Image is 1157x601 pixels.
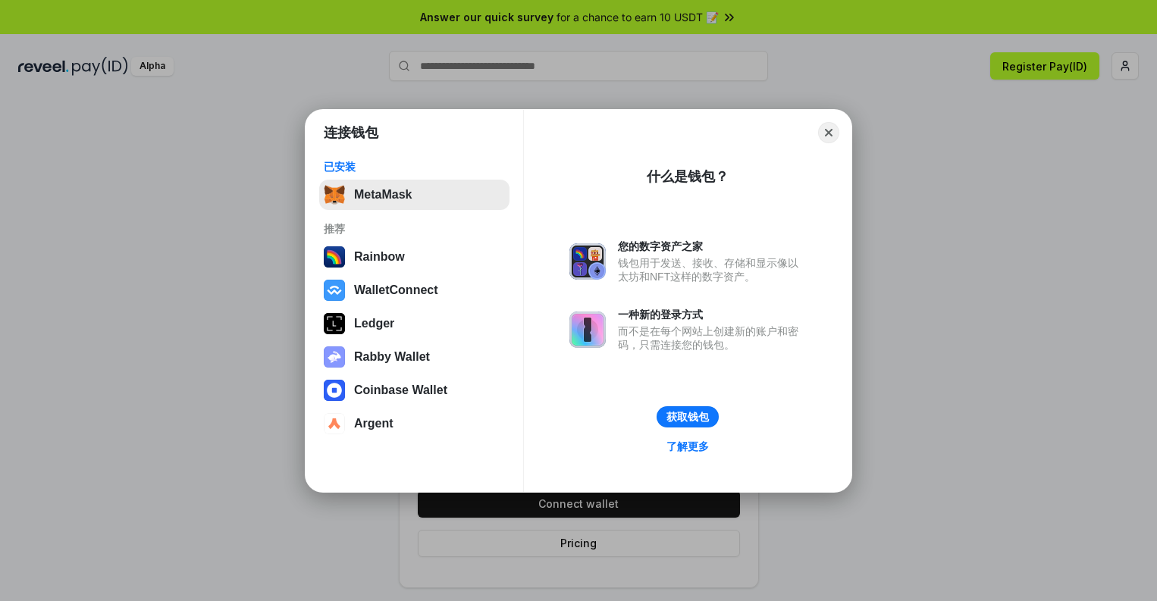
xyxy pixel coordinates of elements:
div: WalletConnect [354,283,438,297]
div: Ledger [354,317,394,330]
img: svg+xml,%3Csvg%20xmlns%3D%22http%3A%2F%2Fwww.w3.org%2F2000%2Fsvg%22%20width%3D%2228%22%20height%3... [324,313,345,334]
div: 了解更多 [666,440,709,453]
button: 获取钱包 [657,406,719,427]
img: svg+xml,%3Csvg%20width%3D%2228%22%20height%3D%2228%22%20viewBox%3D%220%200%2028%2028%22%20fill%3D... [324,380,345,401]
h1: 连接钱包 [324,124,378,142]
div: Coinbase Wallet [354,383,447,397]
div: 您的数字资产之家 [618,239,806,253]
div: Argent [354,417,394,430]
button: WalletConnect [319,275,510,305]
button: Coinbase Wallet [319,375,510,405]
img: svg+xml,%3Csvg%20xmlns%3D%22http%3A%2F%2Fwww.w3.org%2F2000%2Fsvg%22%20fill%3D%22none%22%20viewBox... [569,243,606,280]
div: 一种新的登录方式 [618,308,806,321]
div: 什么是钱包？ [647,167,729,186]
button: Rainbow [319,242,510,272]
img: svg+xml,%3Csvg%20fill%3D%22none%22%20height%3D%2233%22%20viewBox%3D%220%200%2035%2033%22%20width%... [324,184,345,205]
div: MetaMask [354,188,412,202]
img: svg+xml,%3Csvg%20width%3D%2228%22%20height%3D%2228%22%20viewBox%3D%220%200%2028%2028%22%20fill%3D... [324,413,345,434]
button: Ledger [319,308,510,339]
img: svg+xml,%3Csvg%20xmlns%3D%22http%3A%2F%2Fwww.w3.org%2F2000%2Fsvg%22%20fill%3D%22none%22%20viewBox... [324,346,345,368]
div: 推荐 [324,222,505,236]
div: 已安装 [324,160,505,174]
button: Close [818,122,839,143]
div: 获取钱包 [666,410,709,424]
div: Rabby Wallet [354,350,430,364]
button: MetaMask [319,180,510,210]
a: 了解更多 [657,437,718,456]
button: Argent [319,408,510,439]
div: 钱包用于发送、接收、存储和显示像以太坊和NFT这样的数字资产。 [618,256,806,283]
img: svg+xml,%3Csvg%20xmlns%3D%22http%3A%2F%2Fwww.w3.org%2F2000%2Fsvg%22%20fill%3D%22none%22%20viewBox... [569,311,606,348]
img: svg+xml,%3Csvg%20width%3D%2228%22%20height%3D%2228%22%20viewBox%3D%220%200%2028%2028%22%20fill%3D... [324,280,345,301]
button: Rabby Wallet [319,342,510,372]
div: 而不是在每个网站上创建新的账户和密码，只需连接您的钱包。 [618,324,806,352]
img: svg+xml,%3Csvg%20width%3D%22120%22%20height%3D%22120%22%20viewBox%3D%220%200%20120%20120%22%20fil... [324,246,345,268]
div: Rainbow [354,250,405,264]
